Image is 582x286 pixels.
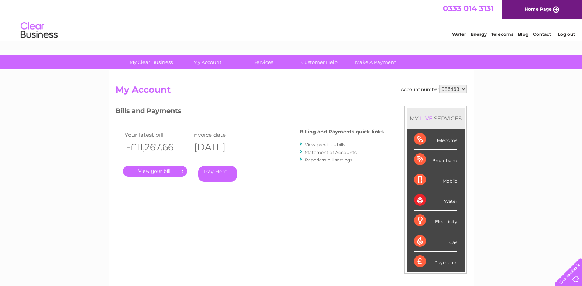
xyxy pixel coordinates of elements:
[414,190,457,211] div: Water
[414,150,457,170] div: Broadband
[491,31,513,37] a: Telecoms
[123,140,191,155] th: -£11,267.66
[558,31,575,37] a: Log out
[123,130,191,140] td: Your latest bill
[414,211,457,231] div: Electricity
[116,85,467,99] h2: My Account
[471,31,487,37] a: Energy
[198,166,237,182] a: Pay Here
[305,157,352,163] a: Paperless bill settings
[414,231,457,252] div: Gas
[345,55,406,69] a: Make A Payment
[190,130,258,140] td: Invoice date
[533,31,551,37] a: Contact
[407,108,465,129] div: MY SERVICES
[20,19,58,42] img: logo.png
[443,4,494,13] a: 0333 014 3131
[289,55,350,69] a: Customer Help
[419,115,434,122] div: LIVE
[233,55,294,69] a: Services
[518,31,528,37] a: Blog
[452,31,466,37] a: Water
[414,129,457,150] div: Telecoms
[177,55,238,69] a: My Account
[414,170,457,190] div: Mobile
[305,142,345,147] a: View previous bills
[123,166,187,177] a: .
[117,4,466,36] div: Clear Business is a trading name of Verastar Limited (registered in [GEOGRAPHIC_DATA] No. 3667643...
[116,106,384,119] h3: Bills and Payments
[300,129,384,135] h4: Billing and Payments quick links
[190,140,258,155] th: [DATE]
[305,150,357,155] a: Statement of Accounts
[401,85,467,93] div: Account number
[414,252,457,272] div: Payments
[121,55,182,69] a: My Clear Business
